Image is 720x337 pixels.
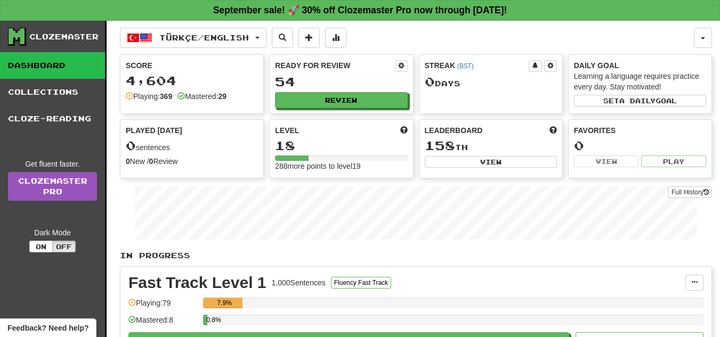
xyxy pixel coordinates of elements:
[619,97,656,104] span: a daily
[29,241,53,252] button: On
[272,277,326,288] div: 1,000 Sentences
[549,125,557,136] span: This week in points, UTC
[7,323,88,333] span: Open feedback widget
[425,75,557,89] div: Day s
[457,62,474,70] a: (BST)
[120,250,712,261] p: In Progress
[425,139,557,153] div: th
[272,28,293,48] button: Search sentences
[128,275,266,291] div: Fast Track Level 1
[275,139,407,152] div: 18
[331,277,391,289] button: Fluency Fast Track
[126,156,258,167] div: New / Review
[425,156,557,168] button: View
[668,186,712,198] button: Full History
[177,91,226,102] div: Mastered:
[206,298,242,308] div: 7.9%
[126,74,258,87] div: 4,604
[218,92,226,101] strong: 29
[52,241,76,252] button: Off
[574,95,706,106] button: Seta dailygoal
[425,138,455,153] span: 158
[275,161,407,171] div: 288 more points to level 19
[126,139,258,153] div: sentences
[574,139,706,152] div: 0
[275,125,299,136] span: Level
[128,298,198,315] div: Playing: 79
[275,92,407,108] button: Review
[641,155,706,167] button: Play
[425,125,483,136] span: Leaderboard
[149,157,153,166] strong: 0
[298,28,320,48] button: Add sentence to collection
[275,75,407,88] div: 54
[8,227,97,238] div: Dark Mode
[275,60,394,71] div: Ready for Review
[126,138,136,153] span: 0
[126,60,258,71] div: Score
[574,125,706,136] div: Favorites
[128,315,198,332] div: Mastered: 8
[425,74,435,89] span: 0
[574,71,706,92] div: Learning a language requires practice every day. Stay motivated!
[120,28,266,48] button: Türkçe/English
[574,60,706,71] div: Daily Goal
[206,315,207,325] div: 0.8%
[29,31,99,42] div: Clozemaster
[8,172,97,201] a: ClozemasterPro
[400,125,408,136] span: Score more points to level up
[325,28,346,48] button: More stats
[213,5,507,15] strong: September sale! 🚀 30% off Clozemaster Pro now through [DATE]!
[126,91,172,102] div: Playing:
[8,159,97,169] div: Get fluent faster.
[574,155,639,167] button: View
[126,157,130,166] strong: 0
[160,92,172,101] strong: 369
[126,125,182,136] span: Played [DATE]
[425,60,529,71] div: Streak
[159,33,249,42] span: Türkçe / English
